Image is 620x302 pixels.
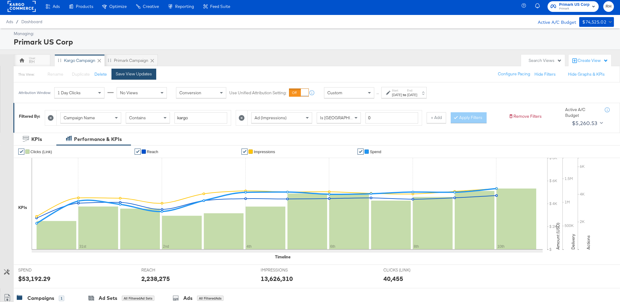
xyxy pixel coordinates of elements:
div: Performance & KPIs [74,136,122,143]
label: End: [407,88,417,92]
div: Save View Updates [116,71,152,77]
span: Conversion [179,90,201,95]
div: [DATE] [407,92,417,97]
span: Ads [53,4,60,9]
span: RH [606,3,611,10]
strong: to [402,92,407,97]
button: Primark US CorpPrimark [548,1,599,12]
button: $5,260.53 [569,118,604,128]
a: ✔ [358,149,364,155]
div: KPIs [18,205,27,210]
span: Optimize [109,4,127,9]
a: Dashboard [21,19,42,24]
span: Rename [48,71,63,77]
span: Duplicate [72,71,90,77]
label: Use Unified Attribution Setting: [229,90,287,96]
button: $74,525.02 [579,17,614,27]
span: Custom [327,90,342,95]
div: Drag to reorder tab [58,59,61,62]
div: Ad Sets [99,295,117,302]
button: Configure Pacing [494,69,534,80]
div: Kargo Campaign [64,58,95,63]
span: CLICKS (LINK) [383,267,429,273]
div: Active A/C Budget [565,107,599,118]
div: Filtered By: [19,113,40,119]
span: Primark US Corp [559,2,590,8]
button: Save View Updates [111,69,156,80]
span: Feed Suite [210,4,230,9]
div: Drag to reorder tab [108,59,111,62]
div: Ads [183,295,192,302]
span: / [13,19,21,24]
div: 40,455 [383,274,403,283]
button: Hide Filters [534,71,556,77]
div: $53,192.29 [18,274,51,283]
div: 1 [59,296,64,301]
text: Amount (USD) [555,223,561,250]
button: RH [603,1,614,12]
label: Start: [392,88,402,92]
div: RH [29,59,35,65]
span: Ad (Impressions) [255,115,287,120]
div: Primark US Corp [14,37,612,47]
button: Delete [94,71,107,77]
span: Reach [147,149,158,154]
a: ✔ [241,149,248,155]
span: Clicks (Link) [30,149,52,154]
div: Primark Campaign [114,58,148,63]
button: + Add [427,112,446,123]
div: All Filtered Ads [197,296,224,301]
span: Contains [129,115,146,120]
div: Campaigns [27,295,54,302]
span: Spend [370,149,381,154]
input: Enter a search term [174,112,227,124]
div: Attribution Window: [18,91,51,95]
div: 2,238,275 [141,274,170,283]
span: Reporting [175,4,194,9]
span: Is [GEOGRAPHIC_DATA] [320,115,367,120]
text: Delivery [570,234,576,250]
span: No Views [120,90,138,95]
a: ✔ [18,149,24,155]
div: 13,626,310 [261,274,293,283]
span: REACH [141,267,187,273]
span: Creative [143,4,159,9]
span: ↑ [375,93,381,95]
div: $74,525.02 [582,18,606,26]
div: All Filtered Ad Sets [122,296,154,301]
button: Hide Graphs & KPIs [568,71,605,77]
button: Remove Filters [509,113,542,119]
div: Search Views [529,58,562,63]
a: ✔ [135,149,141,155]
div: Active A/C Budget [531,17,576,26]
span: Products [76,4,93,9]
div: [DATE] [392,92,402,97]
span: Ads [6,19,13,24]
div: This View: [18,72,34,77]
span: Campaign Name [64,115,95,120]
div: Create View [578,58,608,64]
span: Primark [559,6,590,11]
div: Managing: [14,31,612,37]
input: Enter a number [365,112,418,124]
span: Impressions [254,149,275,154]
span: IMPRESSIONS [261,267,306,273]
span: 1 Day Clicks [58,90,81,95]
div: KPIs [31,136,42,143]
text: Actions [586,235,591,250]
div: $5,260.53 [572,119,597,128]
div: Timeline [275,254,291,260]
span: SPEND [18,267,64,273]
